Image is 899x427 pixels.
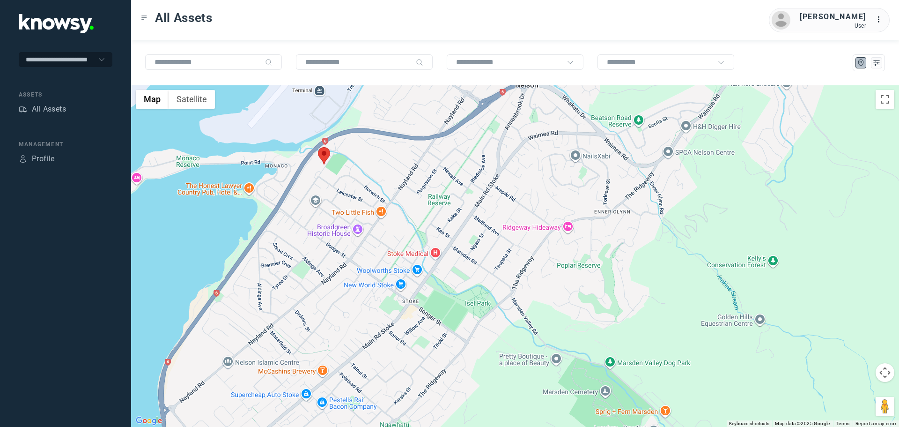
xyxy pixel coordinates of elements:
div: All Assets [32,104,66,115]
div: Assets [19,105,27,113]
div: Profile [19,155,27,163]
a: Terms (opens in new tab) [836,421,850,426]
div: Assets [19,90,112,99]
tspan: ... [876,16,885,23]
div: Search [416,59,423,66]
div: : [876,14,887,27]
div: Management [19,140,112,149]
div: Profile [32,153,55,165]
button: Map camera controls [876,363,894,382]
div: Search [265,59,273,66]
button: Show street map [136,90,169,109]
a: AssetsAll Assets [19,104,66,115]
div: List [872,59,881,67]
div: Map [857,59,865,67]
div: User [800,22,866,29]
button: Drag Pegman onto the map to open Street View [876,397,894,416]
span: All Assets [155,9,213,26]
div: [PERSON_NAME] [800,11,866,22]
button: Toggle fullscreen view [876,90,894,109]
a: ProfileProfile [19,153,55,165]
span: Map data ©2025 Google [775,421,830,426]
button: Keyboard shortcuts [729,420,769,427]
div: Toggle Menu [141,15,147,21]
img: avatar.png [772,11,790,30]
img: Google [133,415,164,427]
img: Application Logo [19,14,94,33]
button: Show satellite imagery [169,90,215,109]
a: Open this area in Google Maps (opens a new window) [133,415,164,427]
div: : [876,14,887,25]
a: Report a map error [855,421,896,426]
